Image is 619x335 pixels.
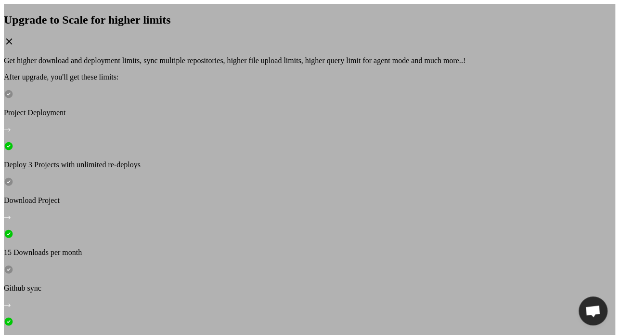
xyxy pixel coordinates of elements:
p: Get higher download and deployment limits, sync multiple repositories, higher file upload limits,... [4,56,615,65]
h2: Upgrade to Scale for higher limits [4,13,615,27]
div: Open chat [579,296,607,325]
p: 15 Downloads per month [4,248,615,257]
p: Download Project [4,196,615,205]
p: After upgrade, you'll get these limits: [4,73,615,81]
p: Github sync [4,284,615,293]
p: Deploy 3 Projects with unlimited re-deploys [4,161,615,169]
p: Project Deployment [4,108,615,117]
